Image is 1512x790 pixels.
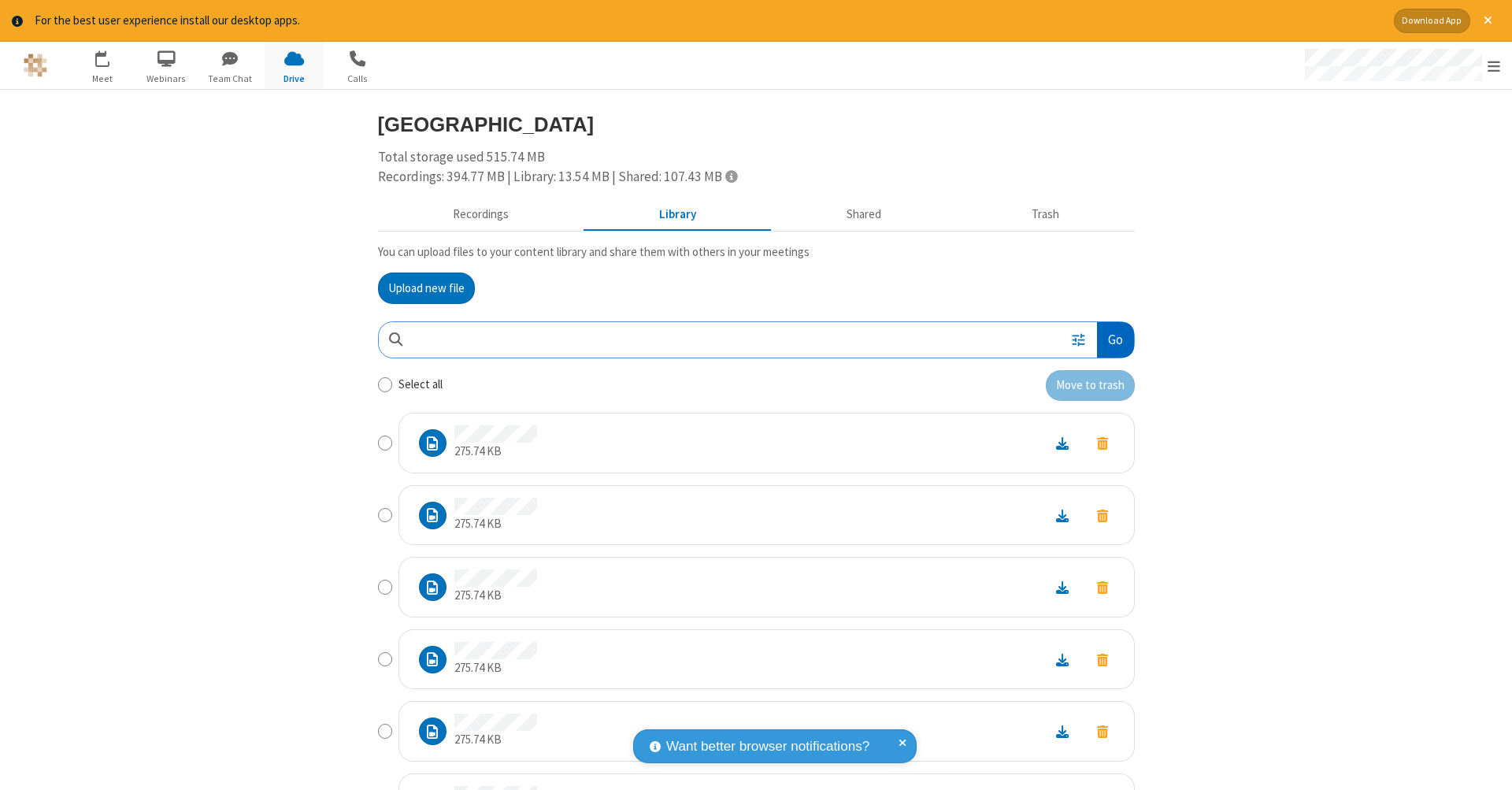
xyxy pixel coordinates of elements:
div: Recordings: 394.77 MB | Library: 13.54 MB | Shared: 107.43 MB [378,167,1135,187]
p: You can upload files to your content library and share them with others in your meetings [378,243,1135,261]
a: Download file [1042,506,1083,525]
div: For the best user experience install our desktop apps. [35,12,1382,30]
img: QA Selenium DO NOT DELETE OR CHANGE [24,54,47,77]
button: Upload new file [378,273,475,304]
p: 275.74 KB [454,659,537,677]
h3: [GEOGRAPHIC_DATA] [378,113,1135,135]
span: Totals displayed include files that have been moved to the trash. [725,169,737,183]
p: 275.74 KB [454,587,537,605]
div: Total storage used 515.74 MB [378,147,1135,187]
span: Meet [73,72,132,86]
button: Download App [1394,9,1470,33]
span: Calls [328,72,387,86]
a: Download file [1042,578,1083,596]
button: Move to trash [1083,577,1122,598]
p: 275.74 KB [454,443,537,461]
button: Go [1097,322,1133,358]
span: Team Chat [201,72,260,86]
button: Logo [6,42,65,89]
a: Download file [1042,722,1083,740]
a: Download file [1042,651,1083,669]
button: Trash [957,199,1135,229]
button: Recorded meetings [378,199,584,229]
p: 275.74 KB [454,731,537,749]
p: 275.74 KB [454,515,537,533]
button: Move to trash [1046,370,1135,402]
button: Move to trash [1083,505,1122,526]
span: Webinars [137,72,196,86]
label: Select all [398,376,443,394]
button: Move to trash [1083,721,1122,742]
button: Move to trash [1083,649,1122,670]
button: Shared during meetings [772,199,957,229]
a: Download file [1042,434,1083,452]
button: Move to trash [1083,432,1122,454]
div: 1 [106,50,117,62]
span: Want better browser notifications? [666,736,869,757]
span: Drive [265,72,324,86]
button: Content library [584,199,772,229]
div: Open menu [1290,42,1512,89]
button: Close alert [1476,9,1500,33]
